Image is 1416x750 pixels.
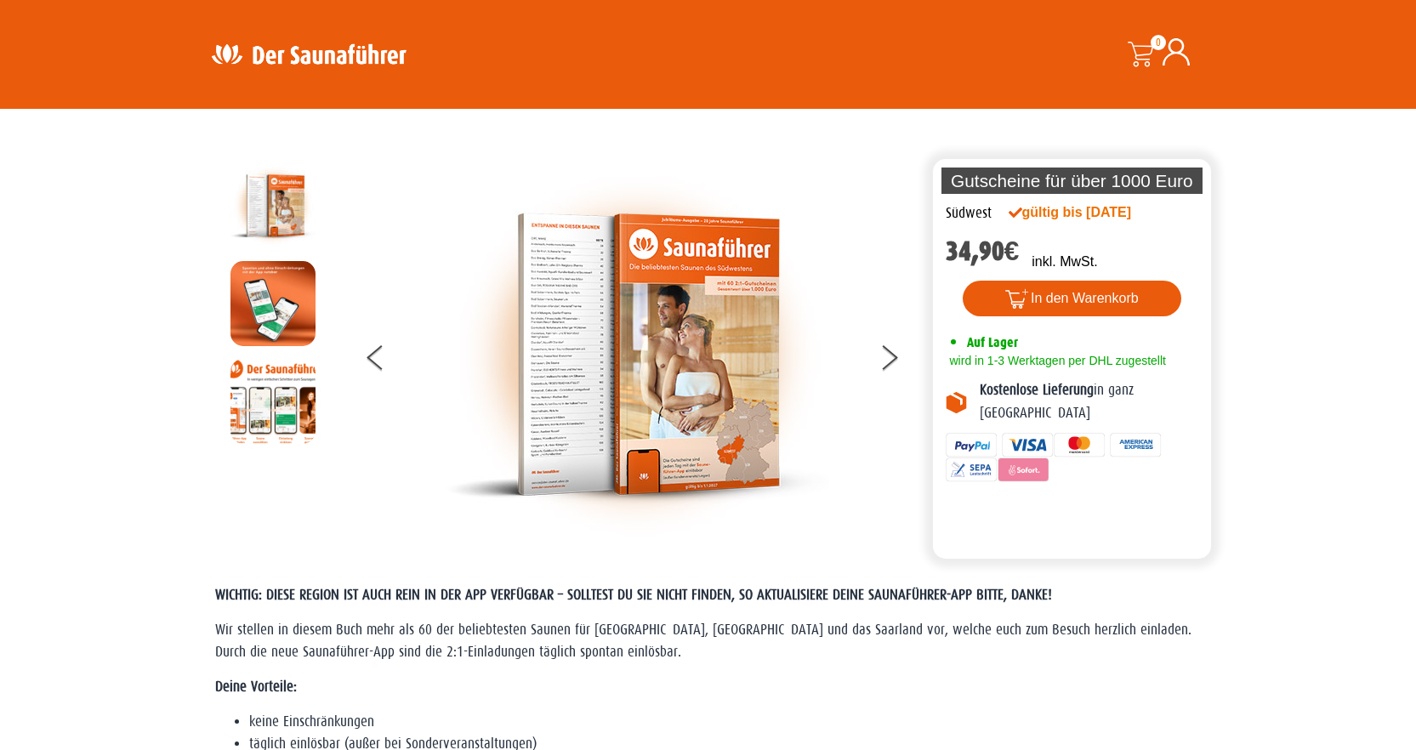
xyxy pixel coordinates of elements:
[980,382,1094,398] b: Kostenlose Lieferung
[446,163,829,546] img: der-saunafuehrer-2025-suedwest
[230,163,316,248] img: der-saunafuehrer-2025-suedwest
[215,587,1052,603] span: WICHTIG: DIESE REGION IST AUCH REIN IN DER APP VERFÜGBAR – SOLLTEST DU SIE NICHT FINDEN, SO AKTUA...
[1004,236,1020,267] span: €
[215,622,1191,660] span: Wir stellen in diesem Buch mehr als 60 der beliebtesten Saunen für [GEOGRAPHIC_DATA], [GEOGRAPHIC...
[946,236,1020,267] bdi: 34,90
[1032,252,1097,272] p: inkl. MwSt.
[249,711,1202,733] li: keine Einschränkungen
[980,379,1199,424] p: in ganz [GEOGRAPHIC_DATA]
[230,261,316,346] img: MOCKUP-iPhone_regional
[967,334,1018,350] span: Auf Lager
[1009,202,1169,223] div: gültig bis [DATE]
[946,354,1166,367] span: wird in 1-3 Werktagen per DHL zugestellt
[946,202,992,224] div: Südwest
[963,281,1181,316] button: In den Warenkorb
[230,359,316,444] img: Anleitung7tn
[215,679,297,695] strong: Deine Vorteile:
[1151,35,1166,50] span: 0
[941,168,1203,194] p: Gutscheine für über 1000 Euro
